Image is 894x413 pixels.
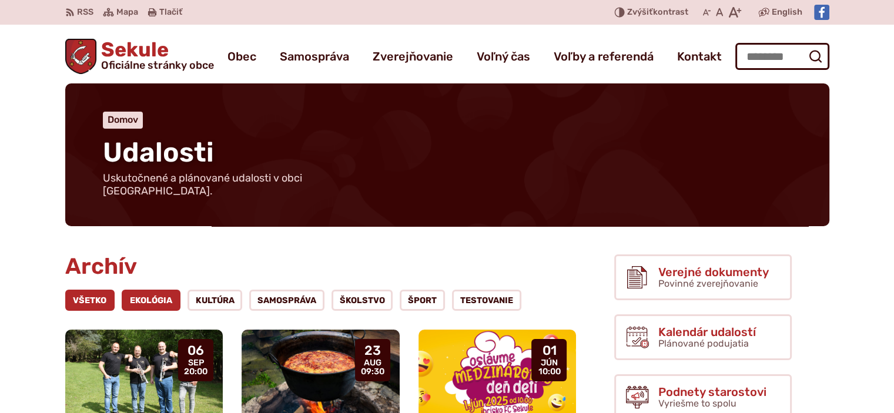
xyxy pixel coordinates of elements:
span: 23 [361,344,384,358]
img: Prejsť na Facebook stránku [814,5,829,20]
span: English [772,5,802,19]
span: kontrast [627,8,688,18]
span: Udalosti [103,136,214,169]
span: Zvýšiť [627,7,653,17]
a: Ekológia [122,290,180,311]
a: Obec [227,40,256,73]
span: 10:00 [538,367,560,377]
a: Voľby a referendá [554,40,654,73]
span: jún [538,358,560,368]
a: Kontakt [677,40,722,73]
span: 09:30 [361,367,384,377]
span: Povinné zverejňovanie [658,278,758,289]
a: Samospráva [249,290,324,311]
a: Zverejňovanie [373,40,453,73]
a: Testovanie [452,290,521,311]
a: Šport [400,290,445,311]
a: ŠKOLSTVO [332,290,393,311]
a: Logo Sekule, prejsť na domovskú stránku. [65,39,215,74]
p: Uskutočnené a plánované udalosti v obci [GEOGRAPHIC_DATA]. [103,172,385,197]
span: Vyriešme to spolu [658,398,736,409]
a: English [769,5,805,19]
span: 01 [538,344,560,358]
span: Verejné dokumenty [658,266,769,278]
a: Voľný čas [477,40,530,73]
span: Tlačiť [159,8,182,18]
a: Všetko [65,290,115,311]
img: Prejsť na domovskú stránku [65,39,97,74]
span: aug [361,358,384,368]
a: Kalendár udalostí Plánované podujatia [614,314,792,360]
span: RSS [77,5,93,19]
span: Plánované podujatia [658,338,749,349]
a: Samospráva [280,40,349,73]
a: Verejné dokumenty Povinné zverejňovanie [614,254,792,300]
a: Domov [108,114,138,125]
span: sep [184,358,207,368]
span: 20:00 [184,367,207,377]
span: 06 [184,344,207,358]
a: Kultúra [187,290,243,311]
span: Sekule [96,40,214,70]
span: Oficiálne stránky obce [101,60,214,70]
h2: Archív [65,254,577,279]
span: Podnety starostovi [658,385,766,398]
span: Kalendár udalostí [658,325,756,338]
span: Mapa [116,5,138,19]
